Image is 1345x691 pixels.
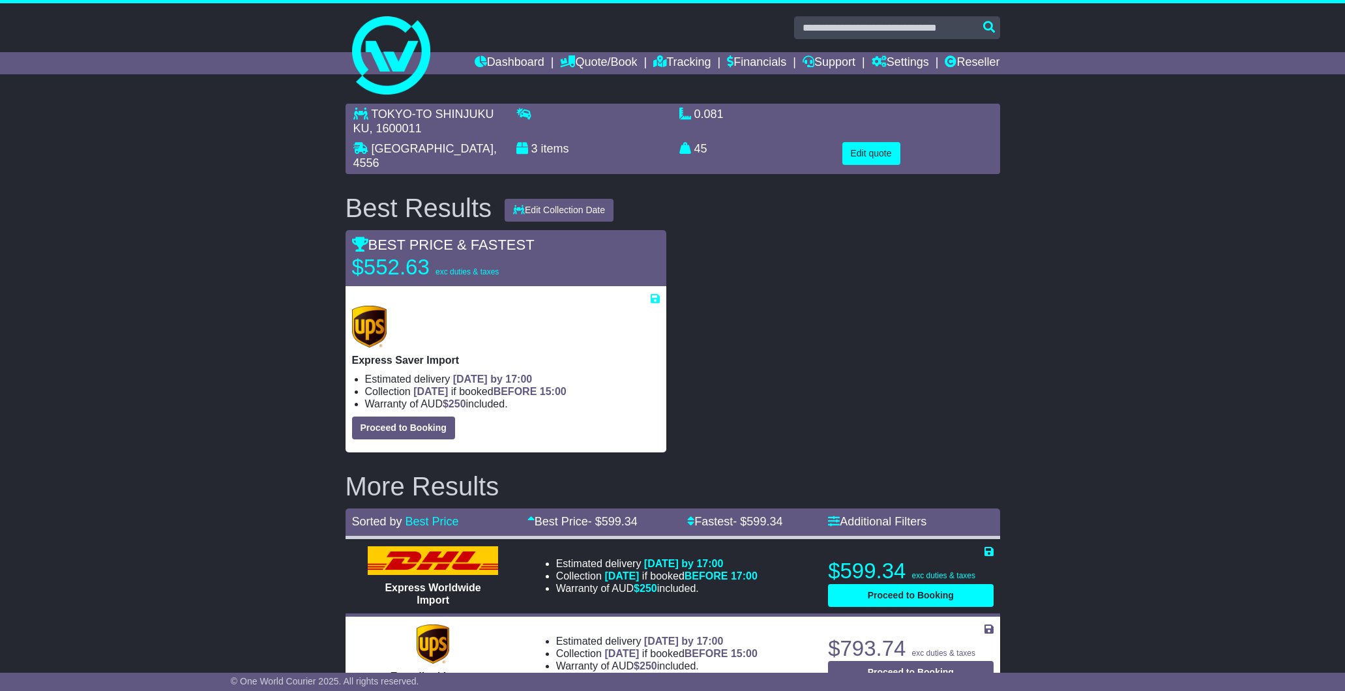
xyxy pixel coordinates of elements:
[339,194,499,222] div: Best Results
[828,636,993,662] p: $793.74
[406,515,459,528] a: Best Price
[644,558,724,569] span: [DATE] by 17:00
[604,570,757,581] span: if booked
[634,583,657,594] span: $
[368,546,498,575] img: DHL: Express Worldwide Import
[634,660,657,671] span: $
[685,648,728,659] span: BEFORE
[231,676,419,686] span: © One World Courier 2025. All rights reserved.
[385,582,480,606] span: Express Worldwide Import
[694,108,724,121] span: 0.081
[541,142,569,155] span: items
[365,373,660,385] li: Estimated delivery
[731,648,758,659] span: 15:00
[556,570,758,582] li: Collection
[352,306,387,347] img: UPS (new): Express Saver Import
[828,515,926,528] a: Additional Filters
[353,142,497,169] span: , 4556
[556,635,758,647] li: Estimated delivery
[453,374,533,385] span: [DATE] by 17:00
[731,570,758,581] span: 17:00
[353,108,494,135] span: TOKYO-TO SHINJUKU KU
[828,661,993,684] button: Proceed to Booking
[912,571,975,580] span: exc duties & taxes
[828,558,993,584] p: $599.34
[604,648,757,659] span: if booked
[352,237,535,253] span: BEST PRICE & FASTEST
[413,386,448,397] span: [DATE]
[604,648,639,659] span: [DATE]
[727,52,786,74] a: Financials
[494,386,537,397] span: BEFORE
[531,142,538,155] span: 3
[556,647,758,660] li: Collection
[604,570,639,581] span: [DATE]
[912,649,975,658] span: exc duties & taxes
[872,52,929,74] a: Settings
[413,386,566,397] span: if booked
[828,584,993,607] button: Proceed to Booking
[365,385,660,398] li: Collection
[602,515,638,528] span: 599.34
[370,122,422,135] span: , 1600011
[746,515,782,528] span: 599.34
[443,398,466,409] span: $
[842,142,900,165] button: Edit quote
[352,515,402,528] span: Sorted by
[505,199,613,222] button: Edit Collection Date
[352,417,455,439] button: Proceed to Booking
[556,557,758,570] li: Estimated delivery
[540,386,567,397] span: 15:00
[352,354,660,366] p: Express Saver Import
[945,52,999,74] a: Reseller
[644,636,724,647] span: [DATE] by 17:00
[417,625,449,664] img: UPS (new): Expedited Import
[527,515,638,528] a: Best Price- $599.34
[436,267,499,276] span: exc duties & taxes
[475,52,544,74] a: Dashboard
[365,398,660,410] li: Warranty of AUD included.
[449,398,466,409] span: 250
[391,671,476,682] span: Expedited Import
[733,515,782,528] span: - $
[346,472,1000,501] h2: More Results
[653,52,711,74] a: Tracking
[352,254,515,280] p: $552.63
[560,52,637,74] a: Quote/Book
[640,583,657,594] span: 250
[687,515,782,528] a: Fastest- $599.34
[372,142,494,155] span: [GEOGRAPHIC_DATA]
[640,660,657,671] span: 250
[694,142,707,155] span: 45
[588,515,638,528] span: - $
[556,582,758,595] li: Warranty of AUD included.
[803,52,855,74] a: Support
[685,570,728,581] span: BEFORE
[556,660,758,672] li: Warranty of AUD included.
